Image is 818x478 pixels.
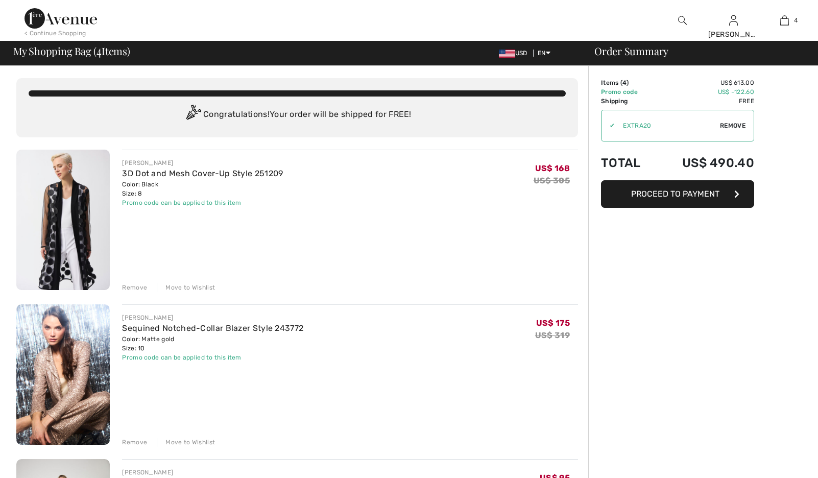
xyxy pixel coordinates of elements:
[678,14,687,27] img: search the website
[536,318,570,328] span: US$ 175
[25,29,86,38] div: < Continue Shopping
[582,46,812,56] div: Order Summary
[601,146,655,180] td: Total
[535,163,570,173] span: US$ 168
[729,15,738,25] a: Sign In
[183,105,203,125] img: Congratulation2.svg
[602,121,615,130] div: ✔
[535,330,570,340] s: US$ 319
[499,50,532,57] span: USD
[720,121,745,130] span: Remove
[25,8,97,29] img: 1ère Avenue
[622,79,627,86] span: 4
[122,334,303,353] div: Color: Matte gold Size: 10
[794,16,798,25] span: 4
[16,150,110,290] img: 3D Dot and Mesh Cover-Up Style 251209
[534,176,570,185] s: US$ 305
[13,46,130,56] span: My Shopping Bag ( Items)
[655,78,754,87] td: US$ 613.00
[655,97,754,106] td: Free
[601,78,655,87] td: Items ( )
[122,180,283,198] div: Color: Black Size: 8
[122,283,147,292] div: Remove
[615,110,720,141] input: Promo code
[601,180,754,208] button: Proceed to Payment
[157,283,215,292] div: Move to Wishlist
[16,304,110,445] img: Sequined Notched-Collar Blazer Style 243772
[655,87,754,97] td: US$ -122.60
[122,313,303,322] div: [PERSON_NAME]
[122,468,293,477] div: [PERSON_NAME]
[631,189,719,199] span: Proceed to Payment
[122,169,283,178] a: 3D Dot and Mesh Cover-Up Style 251209
[601,97,655,106] td: Shipping
[759,14,809,27] a: 4
[601,87,655,97] td: Promo code
[538,50,550,57] span: EN
[655,146,754,180] td: US$ 490.40
[97,43,102,57] span: 4
[122,353,303,362] div: Promo code can be applied to this item
[122,158,283,168] div: [PERSON_NAME]
[780,14,789,27] img: My Bag
[157,438,215,447] div: Move to Wishlist
[29,105,566,125] div: Congratulations! Your order will be shipped for FREE!
[708,29,758,40] div: [PERSON_NAME]
[499,50,515,58] img: US Dollar
[122,323,303,333] a: Sequined Notched-Collar Blazer Style 243772
[122,438,147,447] div: Remove
[729,14,738,27] img: My Info
[122,198,283,207] div: Promo code can be applied to this item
